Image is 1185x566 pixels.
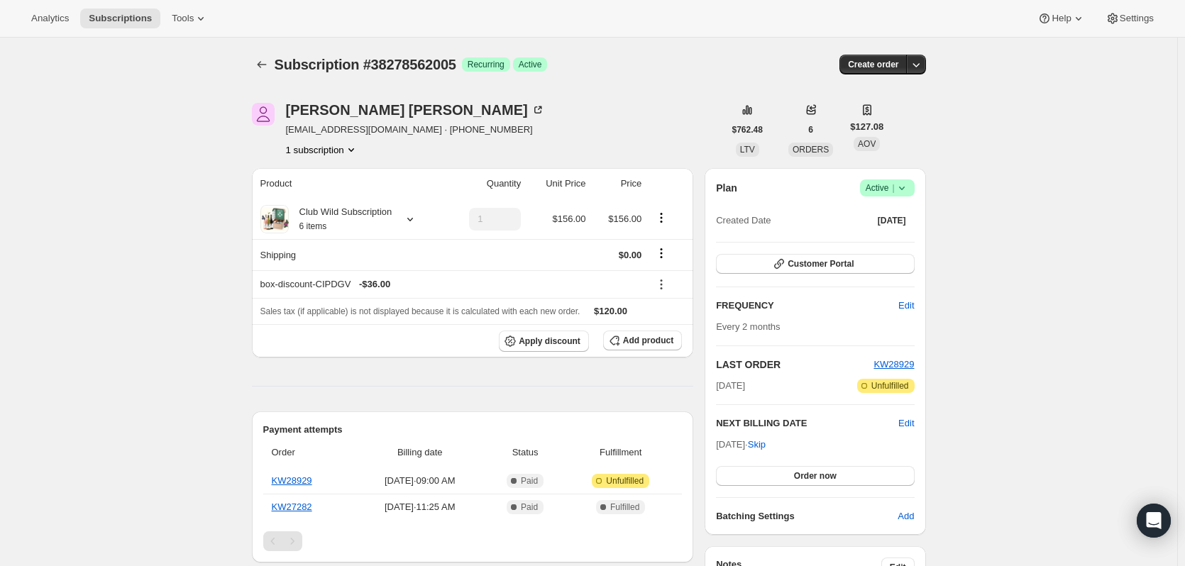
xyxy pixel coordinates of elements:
span: Paid [521,501,538,513]
button: Add product [603,331,682,350]
img: product img [260,207,289,232]
span: Tools [172,13,194,24]
span: Skip [748,438,766,452]
button: Create order [839,55,907,74]
span: Paid [521,475,538,487]
span: [DATE] [716,379,745,393]
span: | [892,182,894,194]
span: Recurring [468,59,505,70]
button: Subscriptions [252,55,272,74]
div: Open Intercom Messenger [1137,504,1171,538]
button: 6 [800,120,822,140]
span: Billing date [357,445,483,460]
th: Shipping [252,239,445,270]
span: Unfulfilled [606,475,644,487]
span: [DATE] · [716,439,766,450]
span: [DATE] [878,215,906,226]
button: Analytics [23,9,77,28]
button: KW28929 [873,357,914,372]
button: $762.48 [724,120,771,140]
button: Customer Portal [716,254,914,274]
span: Subscriptions [89,13,152,24]
span: $120.00 [594,306,627,316]
button: Product actions [650,210,673,226]
span: Analytics [31,13,69,24]
span: [DATE] · 09:00 AM [357,474,483,488]
h6: Batching Settings [716,509,898,523]
span: $0.00 [619,250,642,260]
span: $156.00 [608,213,641,224]
button: Help [1029,9,1093,28]
span: Created Date [716,213,771,228]
button: Add [889,505,922,528]
span: Status [491,445,559,460]
span: $156.00 [553,213,586,224]
button: Edit [898,416,914,431]
span: [DATE] · 11:25 AM [357,500,483,514]
button: [DATE] [869,211,915,231]
div: [PERSON_NAME] [PERSON_NAME] [286,103,545,117]
th: Product [252,168,445,199]
button: Skip [739,433,774,456]
a: KW28929 [873,359,914,370]
span: Unfulfilled [871,380,909,392]
span: Active [866,181,909,195]
span: Edit [898,299,914,313]
button: Apply discount [499,331,589,352]
span: Sales tax (if applicable) is not displayed because it is calculated with each new order. [260,306,580,316]
span: Help [1052,13,1071,24]
a: KW27282 [272,501,312,512]
span: Create order [848,59,898,70]
span: Order now [794,470,837,482]
button: Edit [890,294,922,317]
button: Settings [1097,9,1162,28]
span: - $36.00 [359,277,390,292]
span: [EMAIL_ADDRESS][DOMAIN_NAME] · [PHONE_NUMBER] [286,123,545,137]
span: Customer Portal [788,258,854,270]
a: KW28929 [272,475,312,486]
span: Kimberley Crawford [252,103,275,126]
h2: Plan [716,181,737,195]
span: $127.08 [850,120,883,134]
span: Apply discount [519,335,580,347]
span: 6 [808,124,813,135]
th: Quantity [445,168,526,199]
button: Order now [716,466,914,486]
span: Add [898,509,914,523]
span: LTV [740,145,755,155]
small: 6 items [299,221,327,231]
span: AOV [858,139,876,149]
span: Fulfillment [568,445,673,460]
h2: NEXT BILLING DATE [716,416,898,431]
h2: Payment attempts [263,423,683,437]
button: Tools [163,9,216,28]
button: Subscriptions [80,9,160,28]
h2: LAST ORDER [716,357,873,372]
h2: FREQUENCY [716,299,898,313]
nav: Pagination [263,531,683,551]
th: Price [590,168,646,199]
span: ORDERS [793,145,829,155]
span: Add product [623,335,673,346]
span: Every 2 months [716,321,780,332]
button: Shipping actions [650,245,673,261]
span: Active [519,59,542,70]
th: Unit Price [525,168,590,199]
div: box-discount-CIPDGV [260,277,642,292]
th: Order [263,437,353,468]
button: Product actions [286,143,358,157]
span: Settings [1120,13,1154,24]
span: Subscription #38278562005 [275,57,456,72]
span: Fulfilled [610,501,639,513]
div: Club Wild Subscription [289,205,392,233]
span: $762.48 [732,124,763,135]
